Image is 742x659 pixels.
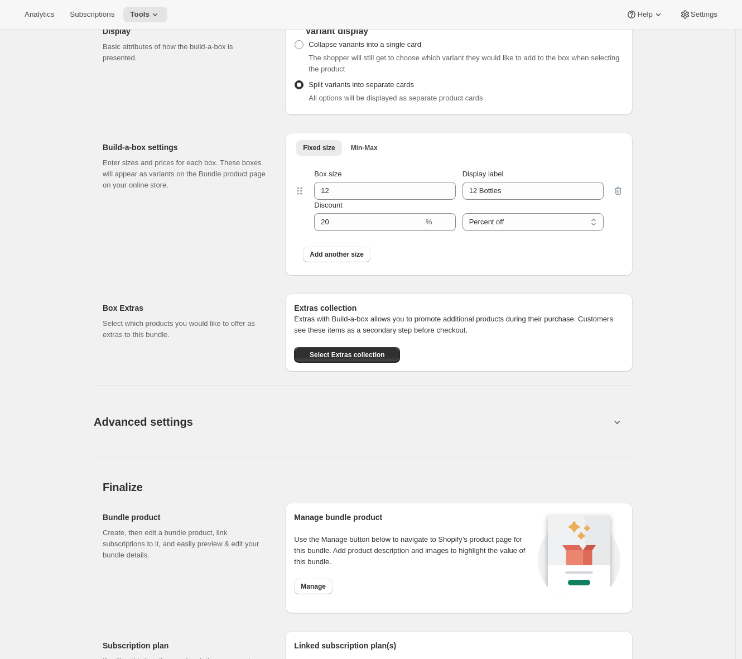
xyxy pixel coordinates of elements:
span: Min-Max [351,143,378,152]
span: Analytics [25,10,54,19]
span: Collapse variants into a single card [309,40,421,49]
p: Use the Manage button below to navigate to Shopify’s product page for this bundle. Add product de... [294,534,534,567]
span: Subscriptions [70,10,114,19]
p: Enter sizes and prices for each box. These boxes will appear as variants on the Bundle product pa... [103,157,267,191]
button: Add another size [303,247,370,262]
span: Tools [130,10,150,19]
span: All options will be displayed as separate product cards [309,94,483,102]
span: Box size [314,170,341,178]
p: Extras with Build-a-box allows you to promote additional products during their purchase. Customer... [294,314,624,336]
div: Variant display [294,26,624,37]
button: Help [619,7,670,22]
button: Settings [673,7,724,22]
span: The shopper will still get to choose which variant they would like to add to the box when selecti... [309,54,619,73]
span: % [426,218,432,226]
h2: Box Extras [103,302,267,314]
span: Display label [462,170,504,178]
p: Select which products you would like to offer as extras to this bundle. [103,318,267,340]
h2: Manage bundle product [294,512,534,523]
span: Split variants into separate cards [309,80,414,89]
h2: Build-a-box settings [103,142,267,153]
button: Analytics [18,7,61,22]
span: Manage [301,582,326,591]
span: Discount [314,201,343,209]
span: Advanced settings [94,413,193,431]
button: Advanced settings [87,400,617,443]
h6: Extras collection [294,302,624,314]
h2: Bundle product [103,512,267,523]
input: Box size [314,182,439,200]
span: Fixed size [303,143,335,152]
h2: Finalize [103,480,633,494]
span: Select Extras collection [310,350,385,359]
h2: Linked subscription plan(s) [294,640,624,651]
button: Manage [294,579,333,594]
button: Tools [123,7,167,22]
button: Select Extras collection [294,347,400,363]
h2: Display [103,26,267,37]
p: Basic attributes of how the build-a-box is presented. [103,41,267,64]
input: Display label [462,182,604,200]
span: Help [637,10,652,19]
p: Create, then edit a bundle product, link subscriptions to it, and easily preview & edit your bund... [103,527,267,561]
button: Subscriptions [63,7,121,22]
h2: Subscription plan [103,640,267,651]
span: Settings [691,10,717,19]
span: Add another size [310,250,364,259]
